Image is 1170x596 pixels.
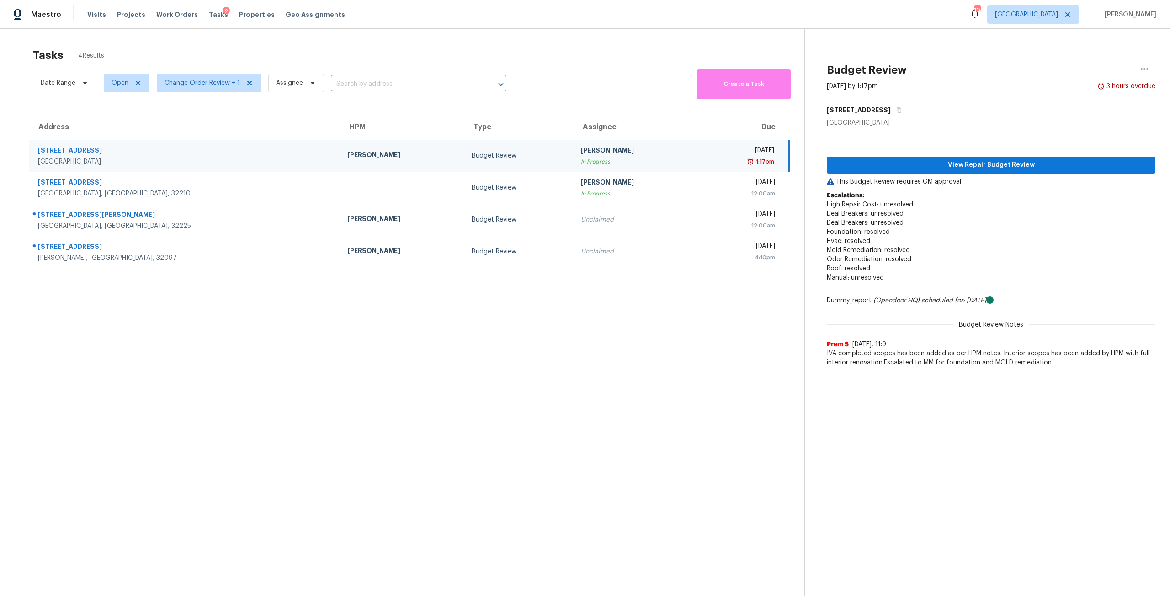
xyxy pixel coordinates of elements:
[29,114,340,140] th: Address
[472,183,566,192] div: Budget Review
[921,297,986,304] i: scheduled for: [DATE]
[705,189,775,198] div: 12:00am
[827,220,904,226] span: Deal Breakers: unresolved
[705,221,775,230] div: 12:00am
[286,10,345,19] span: Geo Assignments
[223,7,230,16] div: 2
[239,10,275,19] span: Properties
[38,222,333,231] div: [GEOGRAPHIC_DATA], [GEOGRAPHIC_DATA], 32225
[834,159,1148,171] span: View Repair Budget Review
[87,10,106,19] span: Visits
[156,10,198,19] span: Work Orders
[33,51,64,60] h2: Tasks
[38,253,333,263] div: [PERSON_NAME], [GEOGRAPHIC_DATA], 32097
[974,5,980,15] div: 10
[852,341,886,348] span: [DATE], 11:9
[347,214,457,226] div: [PERSON_NAME]
[891,102,903,118] button: Copy Address
[574,114,698,140] th: Assignee
[827,238,870,244] span: Hvac: resolved
[827,229,890,235] span: Foundation: resolved
[1097,82,1105,91] img: Overdue Alarm Icon
[347,150,457,162] div: [PERSON_NAME]
[495,78,507,91] button: Open
[705,210,775,221] div: [DATE]
[827,65,907,74] h2: Budget Review
[827,265,870,272] span: Roof: resolved
[276,79,303,88] span: Assignee
[827,349,1155,367] span: IVA completed scopes has been added as per HPM notes. Interior scopes has been added by HPM with ...
[827,340,849,349] span: Prem S
[472,151,566,160] div: Budget Review
[38,189,333,198] div: [GEOGRAPHIC_DATA], [GEOGRAPHIC_DATA], 32210
[209,11,228,18] span: Tasks
[873,297,920,304] i: (Opendoor HQ)
[827,274,884,281] span: Manual: unresolved
[747,157,754,166] img: Overdue Alarm Icon
[581,146,691,157] div: [PERSON_NAME]
[38,146,333,157] div: [STREET_ADDRESS]
[1105,82,1155,91] div: 3 hours overdue
[112,79,128,88] span: Open
[827,247,910,253] span: Mold Remediation: resolved
[705,242,775,253] div: [DATE]
[827,105,891,115] h5: [STREET_ADDRESS]
[117,10,145,19] span: Projects
[78,51,104,60] span: 4 Results
[464,114,574,140] th: Type
[702,79,786,90] span: Create a Task
[697,69,791,99] button: Create a Task
[1101,10,1156,19] span: [PERSON_NAME]
[581,157,691,166] div: In Progress
[827,211,904,217] span: Deal Breakers: unresolved
[165,79,240,88] span: Change Order Review + 1
[827,296,1155,305] div: Dummy_report
[754,157,774,166] div: 1:17pm
[581,178,691,189] div: [PERSON_NAME]
[38,157,333,166] div: [GEOGRAPHIC_DATA]
[331,77,481,91] input: Search by address
[38,242,333,253] div: [STREET_ADDRESS]
[41,79,75,88] span: Date Range
[340,114,464,140] th: HPM
[827,256,911,263] span: Odor Remediation: resolved
[472,247,566,256] div: Budget Review
[31,10,61,19] span: Maestro
[38,210,333,222] div: [STREET_ADDRESS][PERSON_NAME]
[827,201,913,208] span: High Repair Cost: unresolved
[347,246,457,258] div: [PERSON_NAME]
[705,178,775,189] div: [DATE]
[705,253,775,262] div: 4:10pm
[953,320,1029,329] span: Budget Review Notes
[827,192,864,199] b: Escalations:
[38,178,333,189] div: [STREET_ADDRESS]
[827,118,1155,127] div: [GEOGRAPHIC_DATA]
[827,177,1155,186] p: This Budget Review requires GM approval
[581,189,691,198] div: In Progress
[827,82,878,91] div: [DATE] by 1:17pm
[698,114,789,140] th: Due
[581,247,691,256] div: Unclaimed
[995,10,1058,19] span: [GEOGRAPHIC_DATA]
[472,215,566,224] div: Budget Review
[827,157,1155,174] button: View Repair Budget Review
[705,146,774,157] div: [DATE]
[581,215,691,224] div: Unclaimed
